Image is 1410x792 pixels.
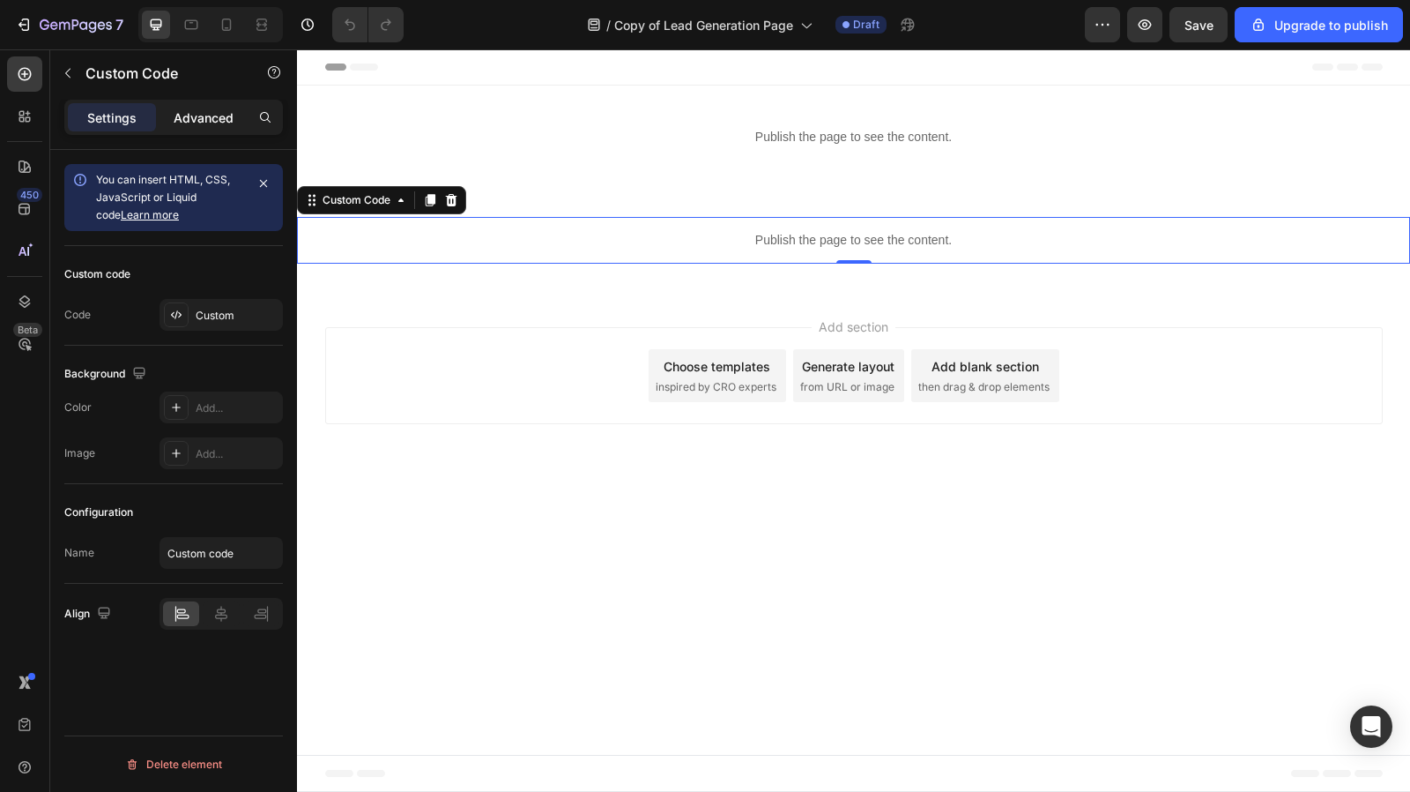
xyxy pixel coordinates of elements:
[64,400,92,415] div: Color
[85,63,235,84] p: Custom Code
[115,14,123,35] p: 7
[614,16,793,34] span: Copy of Lead Generation Page
[17,188,42,202] div: 450
[332,7,404,42] div: Undo/Redo
[1250,16,1388,34] div: Upgrade to publish
[1169,7,1228,42] button: Save
[64,445,95,461] div: Image
[621,330,753,346] span: then drag & drop elements
[359,330,479,346] span: inspired by CRO experts
[13,323,42,337] div: Beta
[7,7,131,42] button: 7
[515,268,598,287] span: Add section
[606,16,611,34] span: /
[64,545,94,561] div: Name
[64,504,133,520] div: Configuration
[64,602,115,626] div: Align
[503,330,597,346] span: from URL or image
[1235,7,1403,42] button: Upgrade to publish
[64,362,150,386] div: Background
[853,17,879,33] span: Draft
[196,446,278,462] div: Add...
[121,208,179,221] a: Learn more
[64,266,130,282] div: Custom code
[297,49,1410,792] iframe: Design area
[87,108,137,127] p: Settings
[174,108,234,127] p: Advanced
[96,173,230,221] span: You can insert HTML, CSS, JavaScript or Liquid code
[634,308,742,326] div: Add blank section
[64,751,283,779] button: Delete element
[125,754,222,775] div: Delete element
[64,307,91,323] div: Code
[367,308,473,326] div: Choose templates
[1184,18,1213,33] span: Save
[1350,706,1392,748] div: Open Intercom Messenger
[196,308,278,324] div: Custom
[505,308,597,326] div: Generate layout
[196,400,278,416] div: Add...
